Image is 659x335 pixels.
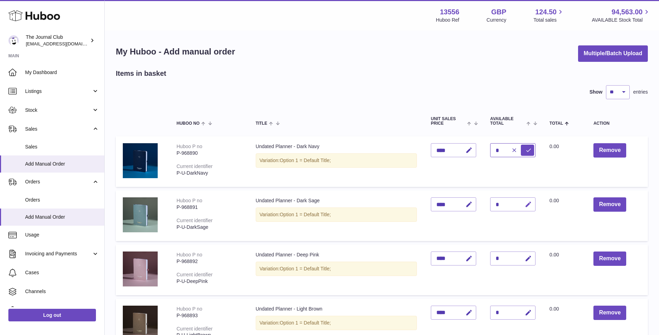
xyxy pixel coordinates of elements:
[25,214,99,220] span: Add Manual Order
[280,158,331,163] span: Option 1 = Default Title;
[26,41,103,46] span: [EMAIL_ADDRESS][DOMAIN_NAME]
[8,309,96,321] a: Log out
[116,69,166,78] h2: Items in basket
[593,121,641,126] div: Action
[177,278,242,285] div: P-U-DeepPink
[25,250,92,257] span: Invoicing and Payments
[177,204,242,211] div: P-968891
[123,252,158,286] img: Undated Planner - Deep Pink
[25,126,92,132] span: Sales
[593,306,626,320] button: Remove
[256,207,417,222] div: Variation:
[249,190,424,241] td: Undated Planner - Dark Sage
[487,17,507,23] div: Currency
[491,7,506,17] strong: GBP
[280,266,331,271] span: Option 1 = Default Title;
[612,7,643,17] span: 94,563.00
[116,46,235,57] h1: My Huboo - Add manual order
[590,89,602,95] label: Show
[280,212,331,217] span: Option 1 = Default Title;
[592,17,651,23] span: AVAILABLE Stock Total
[177,326,213,332] div: Current identifier
[25,197,99,203] span: Orders
[256,262,417,276] div: Variation:
[440,7,459,17] strong: 13556
[249,245,424,295] td: Undated Planner - Deep Pink
[535,7,556,17] span: 124.50
[436,17,459,23] div: Huboo Ref
[25,232,99,238] span: Usage
[549,144,559,149] span: 0.00
[177,218,213,223] div: Current identifier
[177,121,200,126] span: Huboo no
[177,144,202,149] div: Huboo P no
[593,197,626,212] button: Remove
[25,88,92,95] span: Listings
[633,89,648,95] span: entries
[25,161,99,167] span: Add Manual Order
[26,34,89,47] div: The Journal Club
[549,198,559,203] span: 0.00
[592,7,651,23] a: 94,563.00 AVAILABLE Stock Total
[256,316,417,330] div: Variation:
[177,150,242,156] div: P-968890
[593,252,626,266] button: Remove
[578,45,648,62] button: Multiple/Batch Upload
[177,252,202,257] div: Huboo P no
[177,272,213,277] div: Current identifier
[123,143,158,178] img: Undated Planner - Dark Navy
[431,117,465,126] span: Unit Sales Price
[549,252,559,257] span: 0.00
[25,179,92,185] span: Orders
[177,312,242,319] div: P-968893
[490,117,525,126] span: AVAILABLE Total
[177,306,202,312] div: Huboo P no
[8,35,19,46] img: hello@thejournalclub.co.uk
[533,7,564,23] a: 124.50 Total sales
[256,153,417,168] div: Variation:
[25,269,99,276] span: Cases
[177,163,213,169] div: Current identifier
[256,121,267,126] span: Title
[25,107,92,114] span: Stock
[177,224,242,231] div: P-U-DarkSage
[280,320,331,326] span: Option 1 = Default Title;
[177,170,242,176] div: P-U-DarkNavy
[249,136,424,187] td: Undated Planner - Dark Navy
[533,17,564,23] span: Total sales
[593,143,626,158] button: Remove
[25,288,99,295] span: Channels
[177,198,202,203] div: Huboo P no
[123,197,158,232] img: Undated Planner - Dark Sage
[177,258,242,265] div: P-968892
[549,121,563,126] span: Total
[25,69,99,76] span: My Dashboard
[25,144,99,150] span: Sales
[549,306,559,312] span: 0.00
